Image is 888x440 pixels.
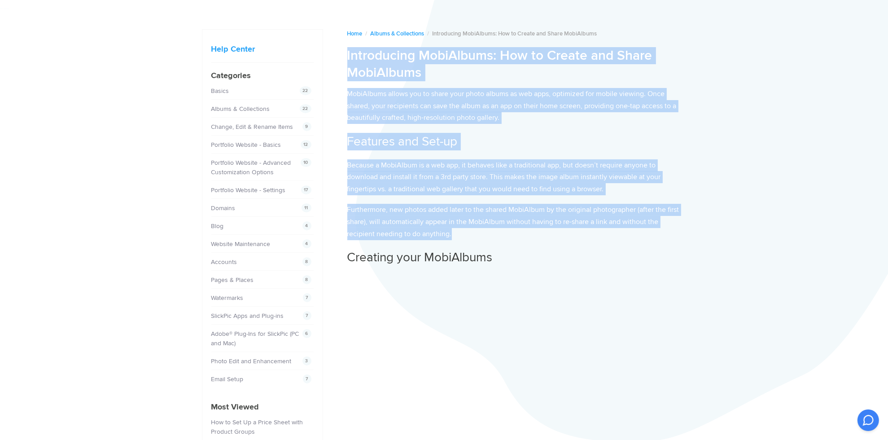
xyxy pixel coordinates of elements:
[366,30,367,37] span: /
[371,30,424,37] a: Albums & Collections
[211,401,314,413] h4: Most Viewed
[211,418,303,436] a: How to Set Up a Price Sheet with Product Groups
[211,330,299,347] a: Adobe® Plug-Ins for SlickPic (PC and Mac)
[301,185,311,194] span: 17
[211,357,292,365] a: Photo Edit and Enhancement
[211,375,244,383] a: Email Setup
[211,222,224,230] a: Blog
[433,30,597,37] span: Introducing MobiAlbums: How to Create and Share MobiAlbums
[302,221,311,230] span: 4
[302,257,311,266] span: 8
[303,293,311,302] span: 7
[211,240,271,248] a: Website Maintenance
[347,47,687,81] h1: Introducing MobiAlbums: How to Create and Share MobiAlbums
[211,204,236,212] a: Domains
[211,294,244,302] a: Watermarks
[347,161,661,194] span: Because a MobiAlbum is a web app, it behaves like a traditional app, but doesn’t require anyone t...
[347,133,687,150] h2: Features and Set-up
[302,356,311,365] span: 3
[347,30,363,37] a: Home
[347,205,679,238] span: Furthermore, new photos added later to the shared MobiAlbum by the original photographer (after t...
[347,249,687,266] h2: Creating your MobiAlbums
[303,311,311,320] span: 7
[347,88,687,124] p: MobiAlbums allows you to share your photo albums as web apps, optimized for mobile viewing. Once ...
[303,374,311,383] span: 7
[428,30,429,37] span: /
[450,229,452,238] span: .
[211,276,254,284] a: Pages & Places
[211,258,237,266] a: Accounts
[211,186,286,194] a: Portfolio Website - Settings
[302,275,311,284] span: 8
[302,329,311,338] span: 6
[211,312,284,320] a: SlickPic Apps and Plug-ins
[302,239,311,248] span: 4
[302,203,311,212] span: 11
